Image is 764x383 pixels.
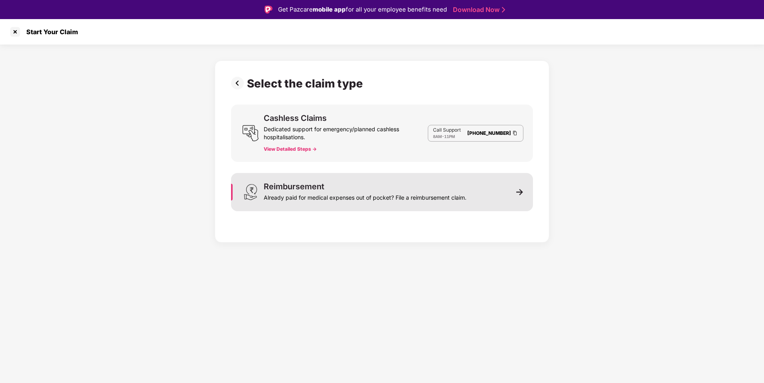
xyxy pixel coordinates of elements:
[278,5,447,14] div: Get Pazcare for all your employee benefits need
[264,191,466,202] div: Already paid for medical expenses out of pocket? File a reimbursement claim.
[433,127,461,133] p: Call Support
[242,125,259,142] img: svg+xml;base64,PHN2ZyB3aWR0aD0iMjQiIGhlaWdodD0iMjUiIHZpZXdCb3g9IjAgMCAyNCAyNSIgZmlsbD0ibm9uZSIgeG...
[512,130,518,136] img: Clipboard Icon
[264,183,324,191] div: Reimbursement
[516,189,523,196] img: svg+xml;base64,PHN2ZyB3aWR0aD0iMTEiIGhlaWdodD0iMTEiIHZpZXdCb3g9IjAgMCAxMSAxMSIgZmlsbD0ibm9uZSIgeG...
[264,146,317,152] button: View Detailed Steps ->
[453,6,503,14] a: Download Now
[264,6,272,14] img: Logo
[444,134,455,139] span: 11PM
[433,133,461,140] div: -
[247,77,366,90] div: Select the claim type
[467,130,511,136] a: [PHONE_NUMBER]
[502,6,505,14] img: Stroke
[231,77,247,89] img: svg+xml;base64,PHN2ZyBpZD0iUHJldi0zMngzMiIgeG1sbnM9Imh0dHA6Ly93d3cudzMub3JnLzIwMDAvc3ZnIiB3aWR0aD...
[313,6,346,13] strong: mobile app
[242,184,259,200] img: svg+xml;base64,PHN2ZyB3aWR0aD0iMjQiIGhlaWdodD0iMzEiIHZpZXdCb3g9IjAgMCAyNCAzMSIgZmlsbD0ibm9uZSIgeG...
[22,28,78,36] div: Start Your Claim
[433,134,442,139] span: 8AM
[264,122,428,141] div: Dedicated support for emergency/planned cashless hospitalisations.
[264,114,327,122] div: Cashless Claims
